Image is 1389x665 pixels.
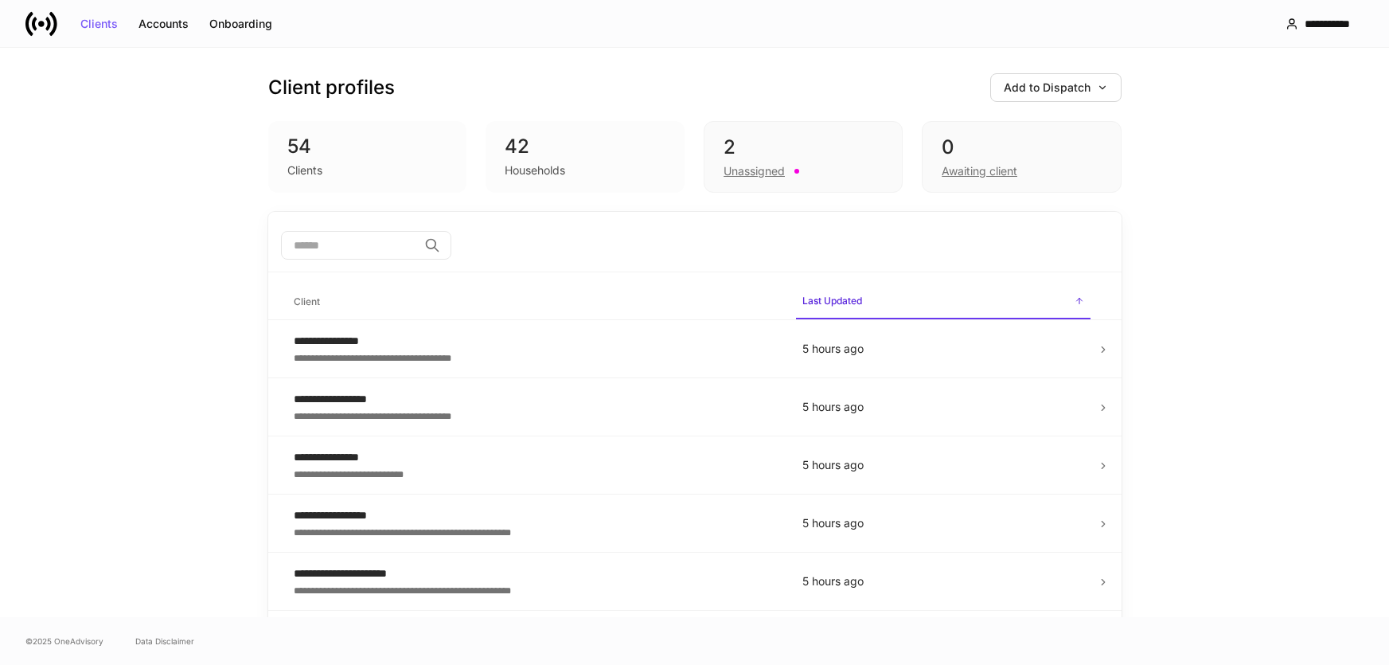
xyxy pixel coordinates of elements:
div: Clients [287,162,322,178]
div: Unassigned [724,163,785,179]
div: 0 [942,135,1101,160]
div: Clients [80,18,118,29]
div: Awaiting client [942,163,1017,179]
p: 5 hours ago [802,573,1084,589]
h6: Last Updated [802,293,862,308]
div: Add to Dispatch [1004,82,1108,93]
h6: Client [294,294,320,309]
span: Client [287,286,783,319]
p: 5 hours ago [802,399,1084,415]
div: 42 [505,134,665,159]
a: Data Disclaimer [135,635,194,647]
span: Last Updated [796,285,1091,319]
button: Onboarding [199,11,283,37]
p: 5 hours ago [802,341,1084,357]
button: Add to Dispatch [990,73,1122,102]
div: 54 [287,134,448,159]
button: Accounts [128,11,199,37]
div: Accounts [139,18,189,29]
h3: Client profiles [268,75,395,100]
p: 5 hours ago [802,515,1084,531]
div: Households [505,162,565,178]
div: 2Unassigned [704,121,903,193]
div: Onboarding [209,18,272,29]
p: 5 hours ago [802,457,1084,473]
button: Clients [70,11,128,37]
div: 2 [724,135,883,160]
div: 0Awaiting client [922,121,1121,193]
span: © 2025 OneAdvisory [25,635,103,647]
